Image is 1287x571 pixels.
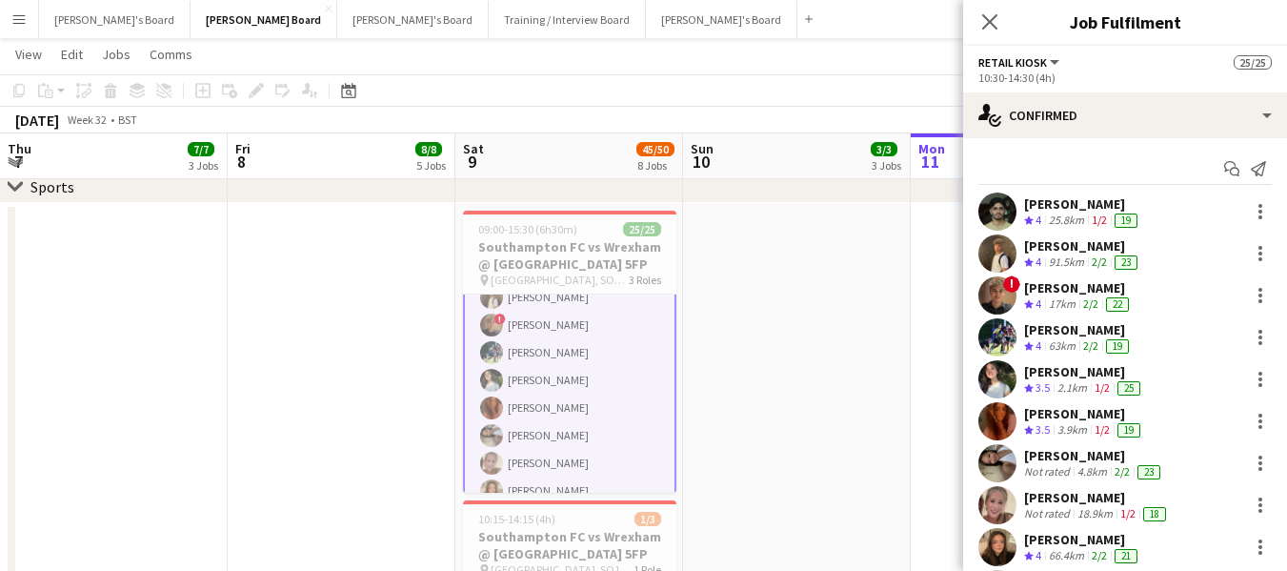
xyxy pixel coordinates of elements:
[1045,213,1088,229] div: 25.8km
[1143,507,1166,521] div: 18
[489,1,646,38] button: Training / Interview Board
[478,512,555,526] span: 10:15-14:15 (4h)
[63,112,111,127] span: Week 32
[415,142,442,156] span: 8/8
[688,151,714,173] span: 10
[1024,363,1144,380] div: [PERSON_NAME]
[1024,464,1074,479] div: Not rated
[1036,296,1041,311] span: 4
[646,1,797,38] button: [PERSON_NAME]'s Board
[1036,548,1041,562] span: 4
[1074,506,1116,521] div: 18.9km
[463,238,676,273] h3: Southampton FC vs Wrexham @ [GEOGRAPHIC_DATA] 5FP
[634,512,661,526] span: 1/3
[1024,531,1141,548] div: [PERSON_NAME]
[1024,195,1141,213] div: [PERSON_NAME]
[8,140,31,157] span: Thu
[918,140,945,157] span: Mon
[978,55,1047,70] span: Retail Kiosk
[1045,255,1088,271] div: 91.5km
[416,158,446,173] div: 5 Jobs
[871,142,897,156] span: 3/3
[1036,255,1041,269] span: 4
[118,112,137,127] div: BST
[1045,548,1088,564] div: 66.4km
[1083,296,1098,311] app-skills-label: 2/2
[94,42,138,67] a: Jobs
[872,158,901,173] div: 3 Jobs
[623,222,661,236] span: 25/25
[1117,381,1140,396] div: 25
[1115,214,1137,228] div: 19
[691,140,714,157] span: Sun
[1045,338,1079,355] div: 63km
[1045,296,1079,313] div: 17km
[1083,338,1098,353] app-skills-label: 2/2
[1120,506,1136,520] app-skills-label: 1/2
[460,151,484,173] span: 9
[1036,338,1041,353] span: 4
[5,151,31,173] span: 7
[53,42,90,67] a: Edit
[491,273,629,287] span: [GEOGRAPHIC_DATA], SO14 5FP
[1092,255,1107,269] app-skills-label: 2/2
[1115,255,1137,270] div: 23
[494,314,506,325] span: !
[1003,275,1020,293] span: !
[636,142,674,156] span: 45/50
[1074,464,1111,479] div: 4.8km
[915,151,945,173] span: 11
[1115,464,1130,479] app-skills-label: 2/2
[1024,506,1074,521] div: Not rated
[1024,489,1170,506] div: [PERSON_NAME]
[478,222,577,236] span: 09:00-15:30 (6h30m)
[1024,447,1164,464] div: [PERSON_NAME]
[1115,549,1137,563] div: 21
[337,1,489,38] button: [PERSON_NAME]'s Board
[978,55,1062,70] button: Retail Kiosk
[150,46,192,63] span: Comms
[1024,405,1144,422] div: [PERSON_NAME]
[1117,423,1140,438] div: 19
[191,1,337,38] button: [PERSON_NAME] Board
[1092,548,1107,562] app-skills-label: 2/2
[142,42,200,67] a: Comms
[963,92,1287,138] div: Confirmed
[1024,279,1133,296] div: [PERSON_NAME]
[61,46,83,63] span: Edit
[1234,55,1272,70] span: 25/25
[1054,380,1091,397] div: 2.1km
[637,158,674,173] div: 8 Jobs
[102,46,131,63] span: Jobs
[1024,237,1141,255] div: [PERSON_NAME]
[232,151,251,173] span: 8
[1095,422,1110,437] app-skills-label: 1/2
[463,528,676,562] h3: Southampton FC vs Wrexham @ [GEOGRAPHIC_DATA] 5FP
[1106,297,1129,312] div: 22
[8,42,50,67] a: View
[39,1,191,38] button: [PERSON_NAME]'s Board
[1106,339,1129,354] div: 19
[189,158,218,173] div: 3 Jobs
[235,140,251,157] span: Fri
[1092,213,1107,227] app-skills-label: 1/2
[463,211,676,493] app-job-card: 09:00-15:30 (6h30m)25/25Southampton FC vs Wrexham @ [GEOGRAPHIC_DATA] 5FP [GEOGRAPHIC_DATA], SO14...
[1095,380,1110,395] app-skills-label: 1/2
[1137,465,1160,479] div: 23
[15,46,42,63] span: View
[978,71,1272,85] div: 10:30-14:30 (4h)
[963,10,1287,34] h3: Job Fulfilment
[1036,213,1041,227] span: 4
[188,142,214,156] span: 7/7
[1036,422,1050,437] span: 3.5
[463,140,484,157] span: Sat
[1036,380,1050,395] span: 3.5
[1054,422,1091,438] div: 3.9km
[30,177,74,196] div: Sports
[629,273,661,287] span: 3 Roles
[15,111,59,130] div: [DATE]
[1024,321,1133,338] div: [PERSON_NAME]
